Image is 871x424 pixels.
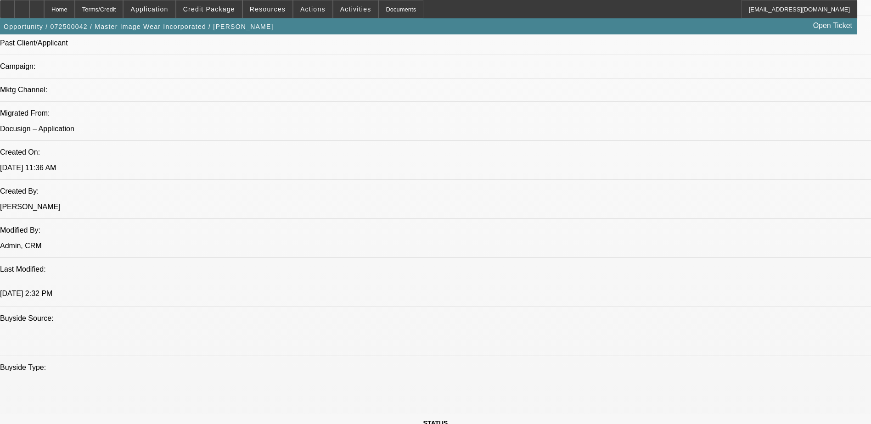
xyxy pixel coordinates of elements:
[130,6,168,13] span: Application
[176,0,242,18] button: Credit Package
[250,6,286,13] span: Resources
[124,0,175,18] button: Application
[333,0,378,18] button: Activities
[340,6,371,13] span: Activities
[183,6,235,13] span: Credit Package
[243,0,292,18] button: Resources
[4,23,274,30] span: Opportunity / 072500042 / Master Image Wear Incorporated / [PERSON_NAME]
[300,6,326,13] span: Actions
[809,18,856,33] a: Open Ticket
[293,0,332,18] button: Actions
